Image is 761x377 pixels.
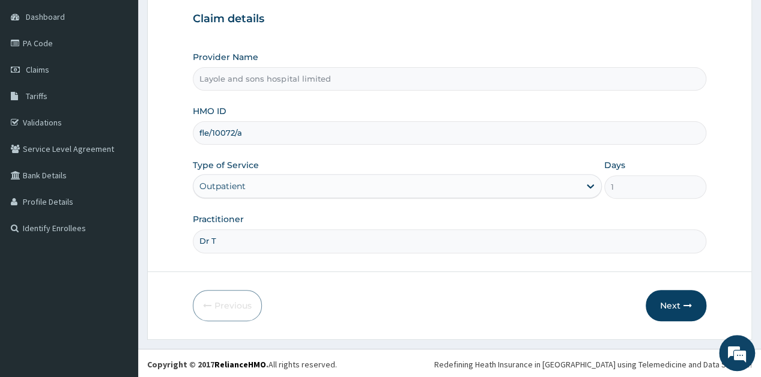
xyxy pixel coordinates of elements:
label: Days [604,159,625,171]
button: Next [646,290,706,321]
div: Minimize live chat window [197,6,226,35]
div: Outpatient [199,180,246,192]
input: Enter HMO ID [193,121,706,145]
img: d_794563401_company_1708531726252_794563401 [22,60,49,90]
input: Enter Name [193,229,706,253]
h3: Claim details [193,13,706,26]
span: Tariffs [26,91,47,101]
a: RelianceHMO [214,359,266,370]
strong: Copyright © 2017 . [147,359,268,370]
label: Provider Name [193,51,258,63]
label: Type of Service [193,159,259,171]
span: Dashboard [26,11,65,22]
span: Claims [26,64,49,75]
label: HMO ID [193,105,226,117]
label: Practitioner [193,213,244,225]
div: Chat with us now [62,67,202,83]
span: We're online! [70,112,166,234]
textarea: Type your message and hit 'Enter' [6,250,229,292]
button: Previous [193,290,262,321]
div: Redefining Heath Insurance in [GEOGRAPHIC_DATA] using Telemedicine and Data Science! [434,358,752,370]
